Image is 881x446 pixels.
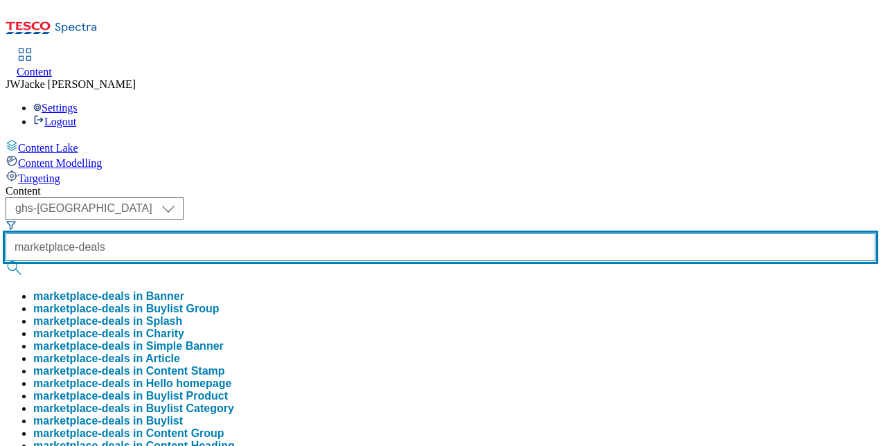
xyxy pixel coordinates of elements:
[33,402,234,415] button: marketplace-deals in Buylist Category
[33,390,228,402] button: marketplace-deals in Buylist Product
[6,78,20,90] span: JW
[146,365,225,377] span: Content Stamp
[33,377,231,390] button: marketplace-deals in Hello homepage
[17,66,52,78] span: Content
[17,49,52,78] a: Content
[6,185,875,197] div: Content
[33,427,224,440] div: marketplace-deals in
[6,139,875,154] a: Content Lake
[145,353,180,364] span: Article
[20,78,136,90] span: Jacke [PERSON_NAME]
[18,142,78,154] span: Content Lake
[18,172,60,184] span: Targeting
[18,157,102,169] span: Content Modelling
[33,303,220,315] div: marketplace-deals in
[33,328,184,340] button: marketplace-deals in Charity
[33,365,225,377] button: marketplace-deals in Content Stamp
[33,390,228,402] div: marketplace-deals in
[6,170,875,185] a: Targeting
[33,315,182,328] button: marketplace-deals in Splash
[6,220,17,231] svg: Search Filters
[6,233,875,261] input: Search
[33,303,220,315] button: marketplace-deals in Buylist Group
[33,290,184,303] button: marketplace-deals in Banner
[146,390,228,402] span: Buylist Product
[33,365,225,377] div: marketplace-deals in
[6,154,875,170] a: Content Modelling
[33,102,78,114] a: Settings
[33,415,183,427] button: marketplace-deals in Buylist
[33,116,76,127] a: Logout
[146,328,184,339] span: Charity
[146,402,234,414] span: Buylist Category
[33,353,180,365] button: marketplace-deals in Article
[146,303,220,314] span: Buylist Group
[33,340,224,353] button: marketplace-deals in Simple Banner
[33,353,180,365] div: marketplace-deals in
[33,402,234,415] div: marketplace-deals in
[146,427,224,439] span: Content Group
[33,328,184,340] div: marketplace-deals in
[33,427,224,440] button: marketplace-deals in Content Group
